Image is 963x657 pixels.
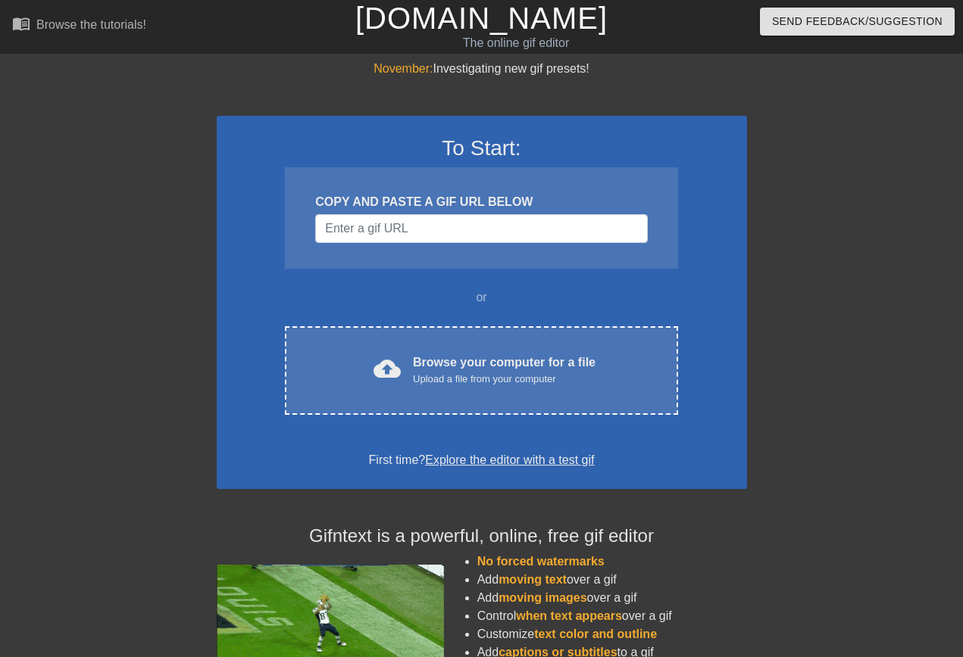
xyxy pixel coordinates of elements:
div: The online gif editor [329,34,704,52]
li: Add over a gif [477,589,747,607]
li: Customize [477,625,747,643]
span: November: [374,62,433,75]
div: Investigating new gif presets! [217,60,747,78]
div: First time? [236,451,727,469]
div: Upload a file from your computer [413,372,596,387]
span: No forced watermarks [477,555,605,568]
div: COPY AND PASTE A GIF URL BELOW [315,193,647,211]
h3: To Start: [236,135,727,161]
span: Send Feedback/Suggestion [772,12,943,31]
span: when text appears [516,609,622,622]
a: [DOMAIN_NAME] [355,2,608,35]
button: Send Feedback/Suggestion [760,8,955,36]
h4: Gifntext is a powerful, online, free gif editor [217,525,747,547]
span: text color and outline [534,627,657,640]
span: menu_book [12,14,30,33]
span: moving images [499,591,586,604]
a: Browse the tutorials! [12,14,146,38]
a: Explore the editor with a test gif [425,453,594,466]
input: Username [315,214,647,243]
div: Browse your computer for a file [413,353,596,387]
div: or [256,288,708,307]
li: Add over a gif [477,571,747,589]
span: cloud_upload [374,355,401,382]
div: Browse the tutorials! [36,18,146,31]
li: Control over a gif [477,607,747,625]
span: moving text [499,573,567,586]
